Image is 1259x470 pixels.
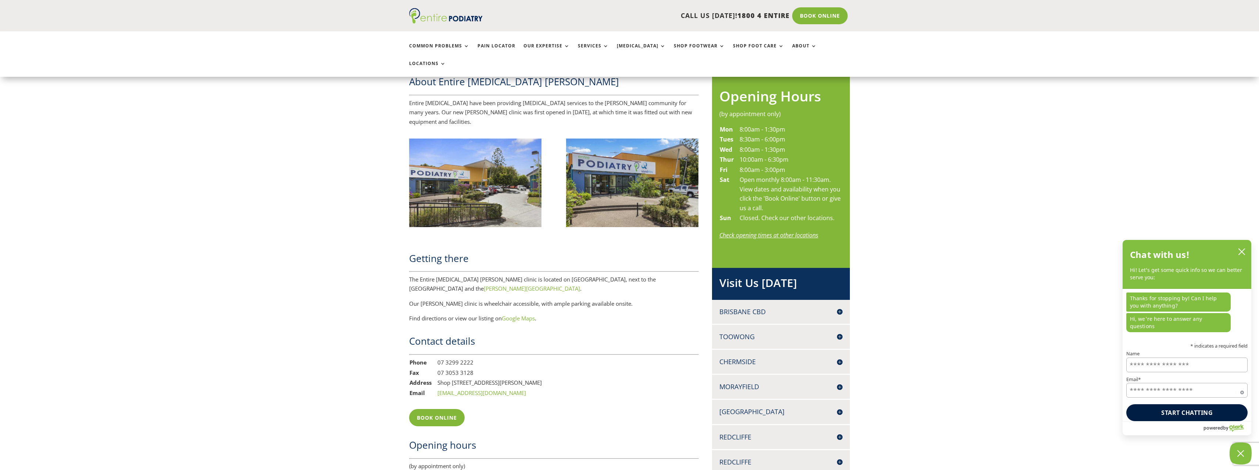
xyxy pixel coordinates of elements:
[720,125,733,133] strong: Mon
[719,357,843,366] h4: Chermside
[1126,358,1248,372] input: Name
[720,166,727,174] strong: Fri
[1240,389,1244,393] span: Required field
[720,214,731,222] strong: Sun
[1126,383,1248,398] input: Email
[1122,240,1252,435] div: olark chatbox
[578,43,609,59] a: Services
[1126,377,1248,382] label: Email*
[409,379,432,386] strong: Address
[1230,442,1252,464] button: Close Chatbox
[1203,421,1251,435] a: Powered by Olark
[739,125,843,135] td: 8:00am - 1:30pm
[719,332,843,341] h4: Toowong
[409,299,699,314] p: Our [PERSON_NAME] clinic is wheelchair accessible, with ample parking available onsite.
[1126,344,1248,348] p: * indicates a required field
[737,11,790,20] span: 1800 4 ENTIRE
[719,275,843,294] h2: Visit Us [DATE]
[1223,423,1228,433] span: by
[437,389,526,397] a: [EMAIL_ADDRESS][DOMAIN_NAME]
[719,407,843,416] h4: [GEOGRAPHIC_DATA]
[409,43,469,59] a: Common Problems
[409,252,699,269] h2: Getting there
[566,139,699,227] img: Logan Podiatrist Entire Podiatry
[739,165,843,175] td: 8:00am - 3:00pm
[719,110,843,119] div: (by appointment only)
[1236,246,1248,257] button: close chatbox
[739,155,843,165] td: 10:00am - 6:30pm
[719,382,843,391] h4: Morayfield
[1123,289,1251,335] div: chat
[409,409,465,426] a: Book Online
[720,155,734,164] strong: Thur
[484,285,580,292] a: [PERSON_NAME][GEOGRAPHIC_DATA]
[739,145,843,155] td: 8:00am - 1:30pm
[1126,293,1231,312] p: Thanks for stopping by! Can I help you with anything?
[409,334,699,351] h2: Contact details
[1126,351,1248,356] label: Name
[478,43,515,59] a: Pain Locator
[523,43,570,59] a: Our Expertise
[409,8,483,24] img: logo (1)
[409,98,699,127] p: Entire [MEDICAL_DATA] have been providing [MEDICAL_DATA] services to the [PERSON_NAME] community ...
[739,175,843,213] td: Open monthly 8:00am - 11:30am. View dates and availability when you click the 'Book Online' butto...
[617,43,666,59] a: [MEDICAL_DATA]
[739,213,843,223] td: Closed. Check our other locations.
[409,275,699,299] p: The Entire [MEDICAL_DATA] [PERSON_NAME] clinic is located on [GEOGRAPHIC_DATA], next to the [GEOG...
[720,135,733,143] strong: Tues
[1130,247,1190,262] h2: Chat with us!
[437,368,542,378] td: 07 3053 3128
[720,176,729,184] strong: Sat
[409,139,542,227] img: Logan Podiatrist Entire Podiatry
[719,433,843,442] h4: Redcliffe
[720,146,732,154] strong: Wed
[409,314,699,323] p: Find directions or view our listing on .
[719,458,843,467] h4: Redcliffe
[1203,423,1223,433] span: powered
[409,389,425,397] strong: Email
[409,18,483,25] a: Entire Podiatry
[792,43,817,59] a: About
[409,359,427,366] strong: Phone
[674,43,725,59] a: Shop Footwear
[719,307,843,316] h4: Brisbane CBD
[1126,404,1248,421] button: Start chatting
[437,378,542,388] td: Shop [STREET_ADDRESS][PERSON_NAME]
[437,358,542,368] td: 07 3299 2222
[502,315,535,322] a: Google Maps
[511,11,790,21] p: CALL US [DATE]!
[719,231,818,239] a: Check opening times at other locations
[739,134,843,145] td: 8:30am - 6:00pm
[1130,266,1244,281] p: Hi! Let’s get some quick info so we can better serve you:
[409,61,446,77] a: Locations
[409,438,699,455] h2: Opening hours
[792,7,848,24] a: Book Online
[719,86,843,110] h2: Opening Hours
[409,75,699,92] h2: About Entire [MEDICAL_DATA] [PERSON_NAME]
[1126,313,1231,332] p: Hi, we're here to answer any questions
[733,43,784,59] a: Shop Foot Care
[409,369,419,376] strong: Fax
